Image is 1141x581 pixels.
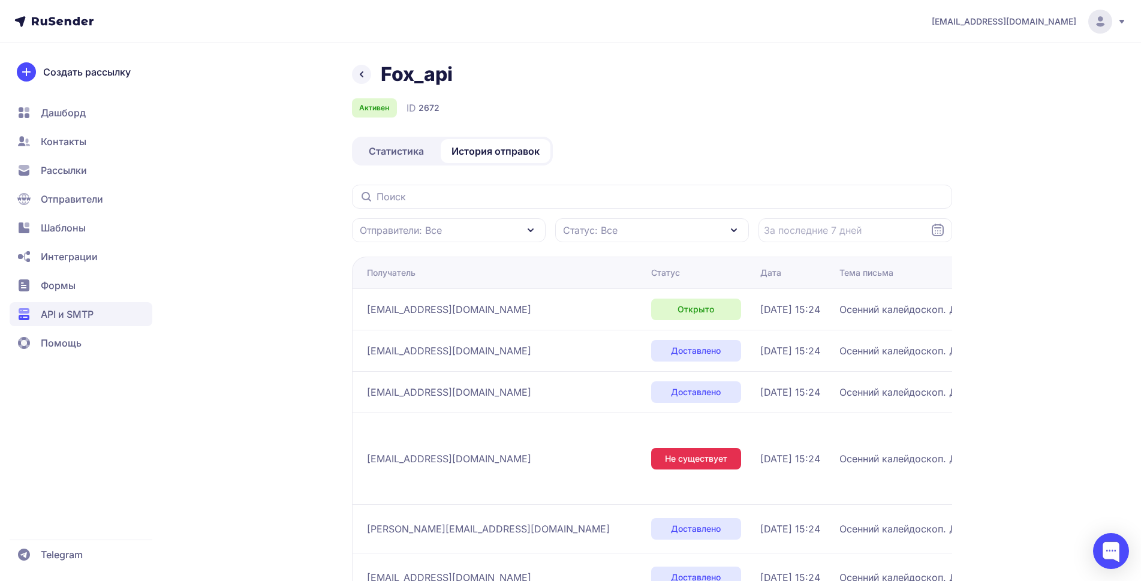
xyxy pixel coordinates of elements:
[41,163,87,177] span: Рассылки
[671,386,721,398] span: Доставлено
[760,302,820,317] span: [DATE] 15:24
[839,267,893,279] div: Тема письма
[839,344,1119,358] span: Осенний калейдоскоп. Диплом от 90р. Быстрый результат.
[359,103,389,113] span: Активен
[678,303,714,315] span: Открыто
[10,543,152,567] a: Telegram
[839,522,1119,536] span: Осенний калейдоскоп. Диплом от 90р. Быстрый результат.
[419,102,439,114] span: 2672
[41,307,94,321] span: API и SMTP
[760,522,820,536] span: [DATE] 15:24
[352,185,952,209] input: Поиск
[41,278,76,293] span: Формы
[367,344,531,358] span: [EMAIL_ADDRESS][DOMAIN_NAME]
[839,385,1119,399] span: Осенний калейдоскоп. Диплом от 90р. Быстрый результат.
[354,139,438,163] a: Статистика
[41,249,98,264] span: Интеграции
[563,223,618,237] span: Статус: Все
[367,302,531,317] span: [EMAIL_ADDRESS][DOMAIN_NAME]
[367,267,416,279] div: Получатель
[41,547,83,562] span: Telegram
[671,345,721,357] span: Доставлено
[451,144,540,158] span: История отправок
[367,522,610,536] span: [PERSON_NAME][EMAIL_ADDRESS][DOMAIN_NAME]
[839,302,1119,317] span: Осенний калейдоскоп. Диплом от 90р. Быстрый результат.
[407,101,439,115] div: ID
[369,144,424,158] span: Статистика
[381,62,453,86] h1: Fox_api
[41,106,86,120] span: Дашборд
[760,344,820,358] span: [DATE] 15:24
[41,221,86,235] span: Шаблоны
[41,336,82,350] span: Помощь
[41,134,86,149] span: Контакты
[758,218,952,242] input: Datepicker input
[760,451,820,466] span: [DATE] 15:24
[760,385,820,399] span: [DATE] 15:24
[43,65,131,79] span: Создать рассылку
[932,16,1076,28] span: [EMAIL_ADDRESS][DOMAIN_NAME]
[41,192,103,206] span: Отправители
[360,223,442,237] span: Отправители: Все
[665,453,727,465] span: Не существует
[441,139,550,163] a: История отправок
[671,523,721,535] span: Доставлено
[367,385,531,399] span: [EMAIL_ADDRESS][DOMAIN_NAME]
[760,267,781,279] div: Дата
[651,267,680,279] div: Статус
[367,451,531,466] span: [EMAIL_ADDRESS][DOMAIN_NAME]
[839,451,1119,466] span: Осенний калейдоскоп. Диплом от 90р. Быстрый результат.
